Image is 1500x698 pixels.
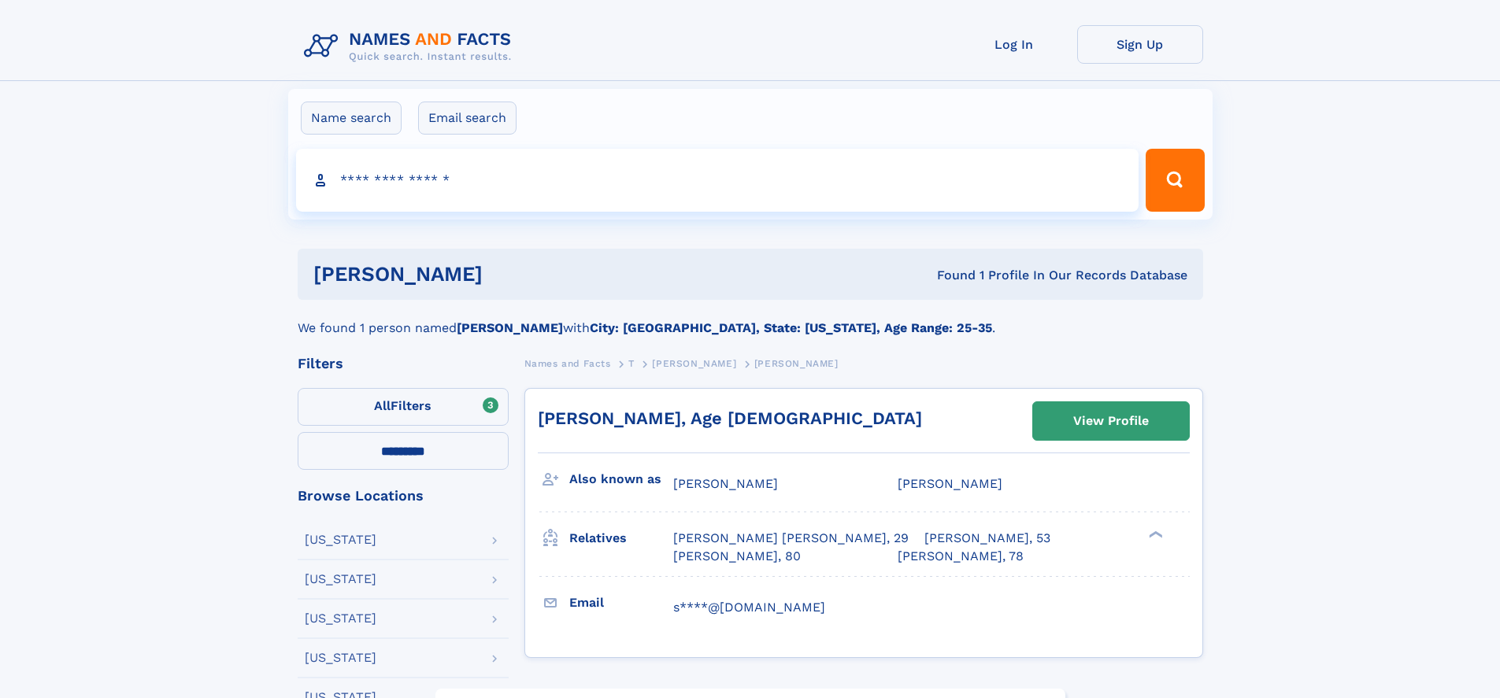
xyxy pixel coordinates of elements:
[524,353,611,373] a: Names and Facts
[569,525,673,552] h3: Relatives
[305,534,376,546] div: [US_STATE]
[1033,402,1189,440] a: View Profile
[298,300,1203,338] div: We found 1 person named with .
[457,320,563,335] b: [PERSON_NAME]
[298,489,509,503] div: Browse Locations
[898,476,1002,491] span: [PERSON_NAME]
[298,25,524,68] img: Logo Names and Facts
[951,25,1077,64] a: Log In
[305,652,376,664] div: [US_STATE]
[1073,403,1149,439] div: View Profile
[301,102,402,135] label: Name search
[1145,530,1164,540] div: ❯
[1146,149,1204,212] button: Search Button
[1077,25,1203,64] a: Sign Up
[673,476,778,491] span: [PERSON_NAME]
[924,530,1050,547] a: [PERSON_NAME], 53
[313,264,710,284] h1: [PERSON_NAME]
[652,353,736,373] a: [PERSON_NAME]
[296,149,1139,212] input: search input
[590,320,992,335] b: City: [GEOGRAPHIC_DATA], State: [US_STATE], Age Range: 25-35
[628,353,635,373] a: T
[673,530,909,547] a: [PERSON_NAME] [PERSON_NAME], 29
[374,398,391,413] span: All
[538,408,922,428] a: [PERSON_NAME], Age [DEMOGRAPHIC_DATA]
[418,102,517,135] label: Email search
[652,358,736,369] span: [PERSON_NAME]
[305,573,376,585] div: [US_STATE]
[305,612,376,625] div: [US_STATE]
[754,358,839,369] span: [PERSON_NAME]
[569,466,673,493] h3: Also known as
[628,358,635,369] span: T
[673,548,801,565] a: [PERSON_NAME], 80
[709,267,1187,284] div: Found 1 Profile In Our Records Database
[298,356,509,371] div: Filters
[898,548,1024,565] a: [PERSON_NAME], 78
[298,388,509,426] label: Filters
[569,589,673,616] h3: Email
